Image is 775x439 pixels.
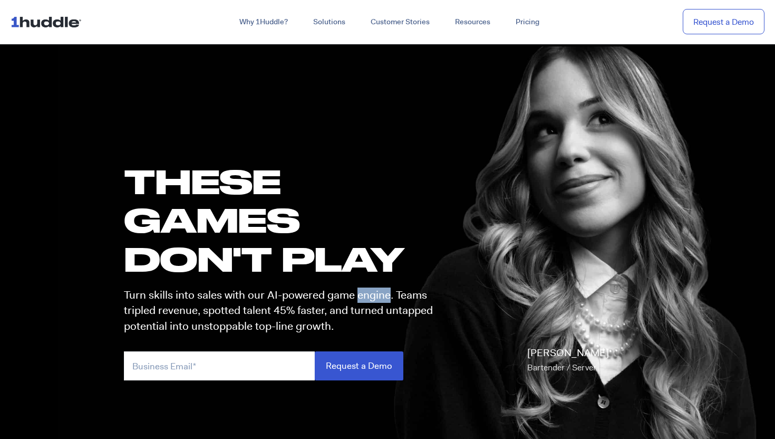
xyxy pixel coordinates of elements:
p: [PERSON_NAME] [527,346,609,375]
a: Request a Demo [683,9,764,35]
a: Pricing [503,13,552,32]
input: Request a Demo [315,351,403,380]
a: Resources [442,13,503,32]
a: Customer Stories [358,13,442,32]
input: Business Email* [124,351,315,380]
p: Turn skills into sales with our AI-powered game engine. Teams tripled revenue, spotted talent 45%... [124,288,442,334]
span: Bartender / Server [527,362,596,373]
img: ... [11,12,86,32]
h1: these GAMES DON'T PLAY [124,162,442,278]
a: Why 1Huddle? [227,13,301,32]
a: Solutions [301,13,358,32]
